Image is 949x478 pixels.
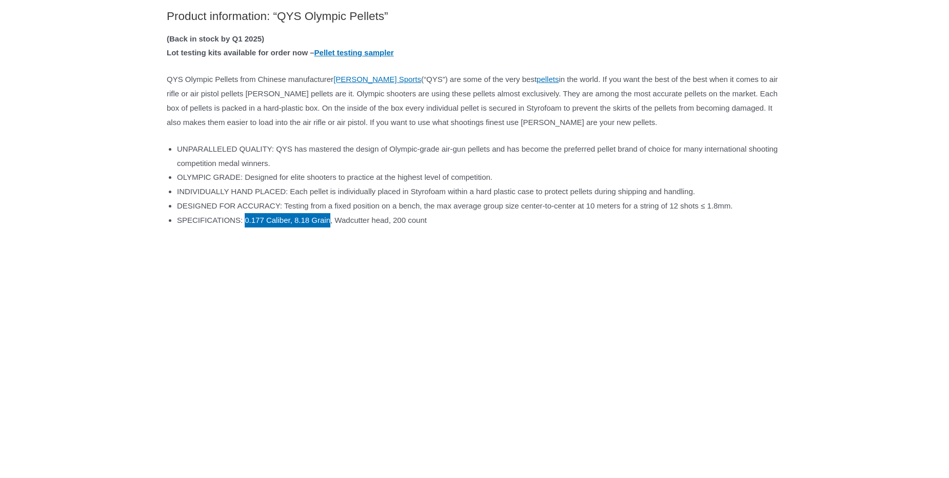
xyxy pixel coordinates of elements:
[167,48,394,57] strong: Lot testing kits available for order now –
[177,173,492,181] span: OLYMPIC GRADE: Designed for elite shooters to practice at the highest level of competition.
[177,187,695,196] span: INDIVIDUALLY HAND PLACED: Each pellet is individually placed in Styrofoam within a hard plastic c...
[333,75,421,84] a: [PERSON_NAME] Sports
[177,216,427,224] span: SPECIFICATIONS: 0.177 Caliber, 8.18 Grain, Wadcutter head, 200 count
[177,201,733,210] span: DESIGNED FOR ACCURACY: Testing from a fixed position on a bench, the max average group size cente...
[167,72,782,129] p: QYS Olympic Pellets from Chinese manufacturer (“QYS”) are some of the very best in the world. If ...
[167,9,782,24] h2: Product information: “QYS Olympic Pellets”
[167,34,264,43] strong: (Back in stock by Q1 2025)
[177,144,778,168] span: UNPARALLELED QUALITY: QYS has mastered the design of Olympic-grade air-gun pellets and has become...
[537,75,559,84] a: pellets
[314,48,394,57] a: Pellet testing sampler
